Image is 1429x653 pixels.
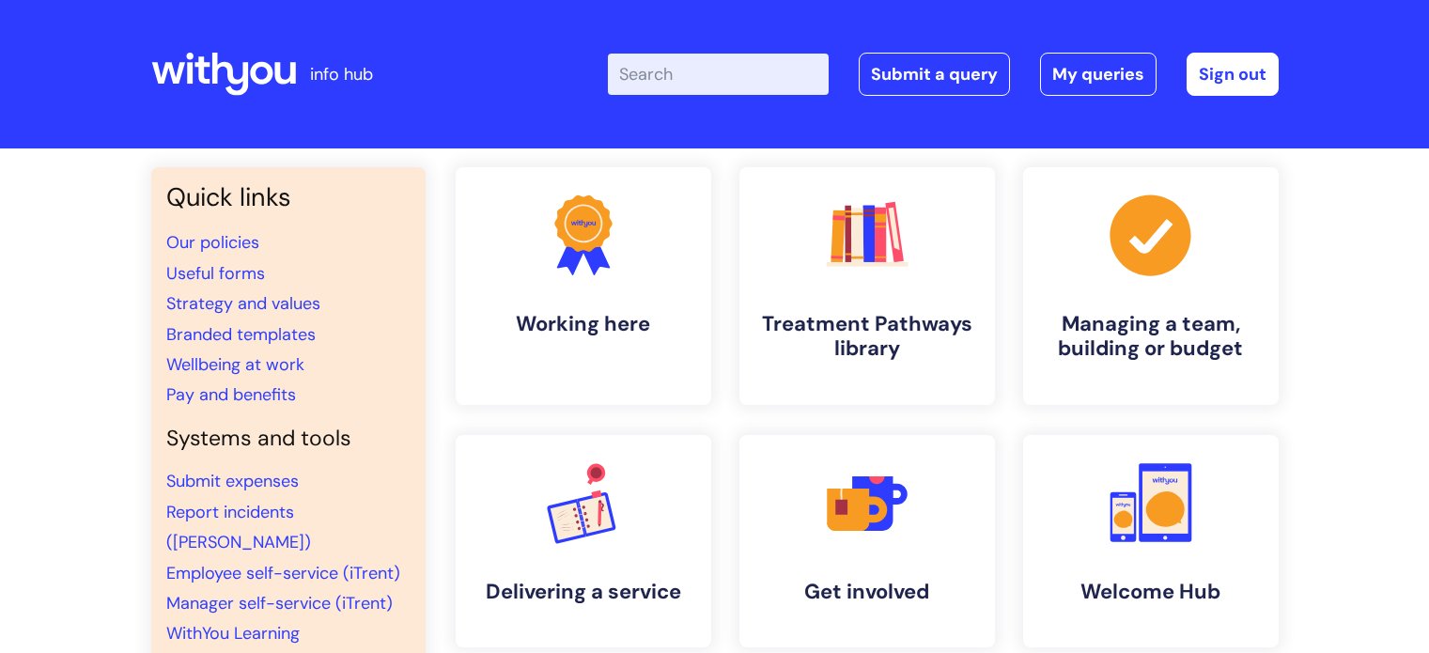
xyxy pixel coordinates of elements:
h4: Welcome Hub [1038,580,1264,604]
a: Useful forms [166,262,265,285]
a: Delivering a service [456,435,711,647]
a: Get involved [739,435,995,647]
h4: Delivering a service [471,580,696,604]
a: Strategy and values [166,292,320,315]
a: Managing a team, building or budget [1023,167,1279,405]
a: WithYou Learning [166,622,300,645]
a: Treatment Pathways library [739,167,995,405]
h4: Get involved [754,580,980,604]
a: Sign out [1187,53,1279,96]
a: My queries [1040,53,1157,96]
h4: Systems and tools [166,426,411,452]
h4: Treatment Pathways library [754,312,980,362]
h4: Working here [471,312,696,336]
a: Employee self-service (iTrent) [166,562,400,584]
a: Manager self-service (iTrent) [166,592,393,614]
a: Working here [456,167,711,405]
a: Submit expenses [166,470,299,492]
a: Welcome Hub [1023,435,1279,647]
a: Pay and benefits [166,383,296,406]
h3: Quick links [166,182,411,212]
a: Our policies [166,231,259,254]
div: | - [608,53,1279,96]
a: Branded templates [166,323,316,346]
p: info hub [310,59,373,89]
a: Wellbeing at work [166,353,304,376]
a: Submit a query [859,53,1010,96]
input: Search [608,54,829,95]
a: Report incidents ([PERSON_NAME]) [166,501,311,553]
h4: Managing a team, building or budget [1038,312,1264,362]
